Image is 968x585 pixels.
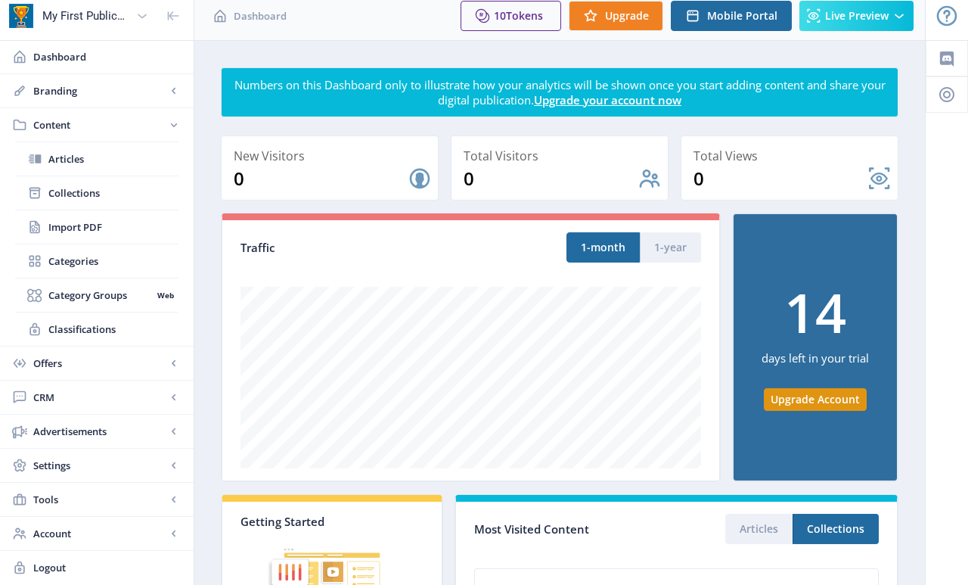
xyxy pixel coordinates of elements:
[33,83,166,98] span: Branding
[15,142,178,176] a: Articles
[793,514,879,544] button: Collections
[33,458,166,473] span: Settings
[48,288,152,303] span: Category Groups
[9,4,33,28] img: app-icon.png
[671,1,792,31] button: Mobile Portal
[33,526,166,541] span: Account
[707,10,777,22] span: Mobile Portal
[566,232,640,263] button: 1-month
[152,288,178,303] nb-badge: Web
[33,560,181,575] span: Logout
[240,239,470,257] div: Traffic
[48,151,178,166] span: Articles
[461,1,561,31] button: 10Tokens
[15,313,178,346] a: Classifications
[234,77,886,107] div: Numbers on this Dashboard only to illustrate how your analytics will be shown once you start addi...
[693,145,892,166] div: Total Views
[15,278,178,312] a: Category GroupsWeb
[474,518,677,541] div: Most Visited Content
[234,145,432,166] div: New Visitors
[48,254,178,269] span: Categories
[534,92,681,107] a: Upgrade your account now
[33,49,181,64] span: Dashboard
[234,166,408,191] div: 0
[33,424,166,439] span: Advertisements
[33,117,166,132] span: Content
[48,185,178,201] span: Collections
[234,8,287,23] span: Dashboard
[784,285,846,339] div: 14
[464,145,662,166] div: Total Visitors
[33,492,166,507] span: Tools
[799,1,914,31] button: Live Preview
[693,166,867,191] div: 0
[48,322,178,337] span: Classifications
[762,339,869,388] div: days left in your trial
[825,10,889,22] span: Live Preview
[33,390,166,405] span: CRM
[33,356,166,371] span: Offers
[725,514,793,544] button: Articles
[240,514,423,529] div: Getting Started
[506,8,543,23] span: Tokens
[640,232,701,263] button: 1-year
[605,10,649,22] span: Upgrade
[764,388,867,411] button: Upgrade Account
[48,219,178,235] span: Import PDF
[15,210,178,244] a: Import PDF
[15,176,178,210] a: Collections
[464,166,638,191] div: 0
[569,1,663,31] button: Upgrade
[15,244,178,278] a: Categories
